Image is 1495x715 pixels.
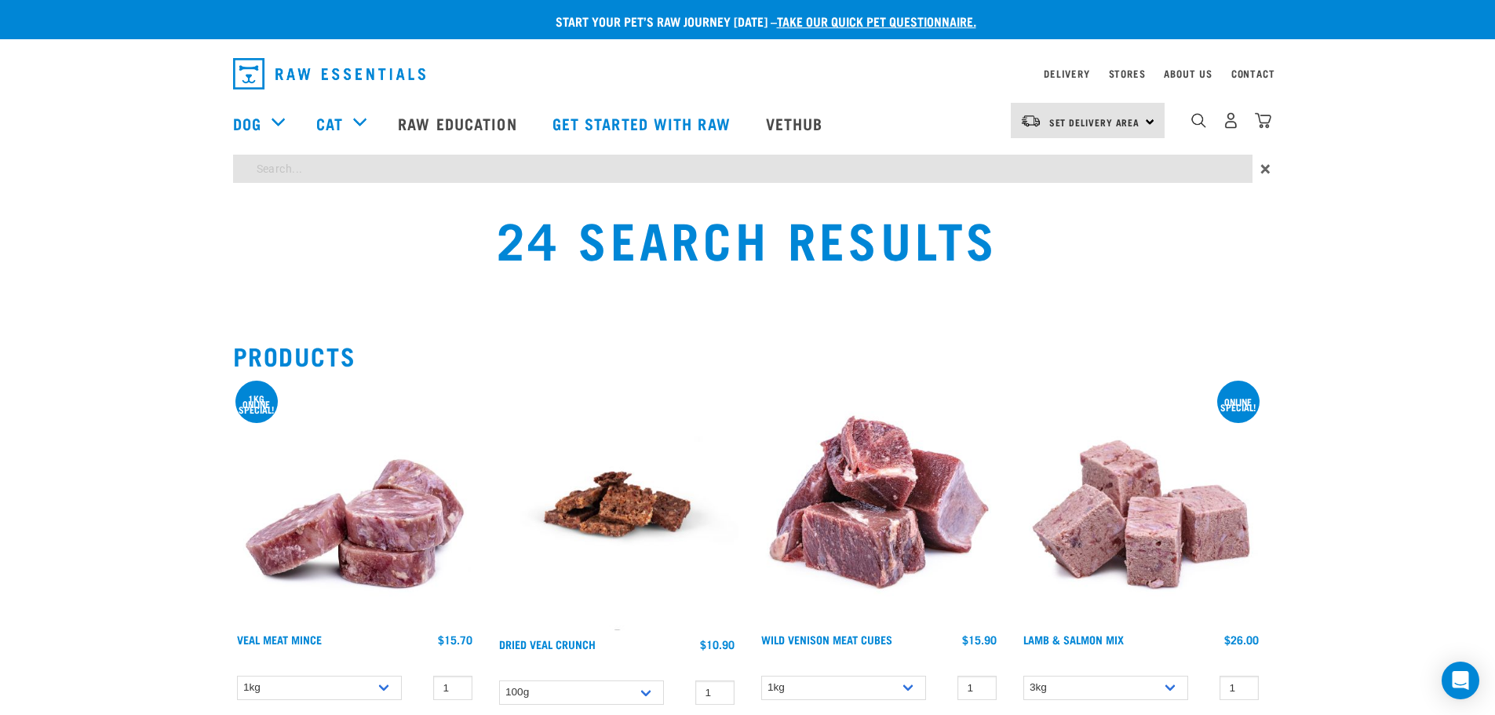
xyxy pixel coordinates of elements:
[1220,676,1259,700] input: 1
[1217,399,1260,410] div: ONLINE SPECIAL!
[1019,382,1263,626] img: 1029 Lamb Salmon Mix 01
[233,155,1253,183] input: Search...
[1260,155,1271,183] span: ×
[1255,112,1271,129] img: home-icon@2x.png
[695,680,735,705] input: 1
[1109,71,1146,76] a: Stores
[1231,71,1275,76] a: Contact
[233,341,1263,370] h2: Products
[438,633,472,646] div: $15.70
[957,676,997,700] input: 1
[1164,71,1212,76] a: About Us
[1223,112,1239,129] img: user.png
[233,111,261,135] a: Dog
[235,396,278,412] div: 1kg online special!
[757,382,1001,626] img: 1181 Wild Venison Meat Cubes Boneless 01
[962,633,997,646] div: $15.90
[277,210,1217,266] h1: 24 Search Results
[700,638,735,651] div: $10.90
[1049,119,1140,125] span: Set Delivery Area
[750,92,843,155] a: Vethub
[1442,662,1479,699] div: Open Intercom Messenger
[316,111,343,135] a: Cat
[1020,114,1041,128] img: van-moving.png
[495,382,738,630] img: Veal Crunch
[233,382,476,626] img: 1160 Veal Meat Mince Medallions 01
[233,58,425,89] img: Raw Essentials Logo
[1191,113,1206,128] img: home-icon-1@2x.png
[777,17,976,24] a: take our quick pet questionnaire.
[221,52,1275,96] nav: dropdown navigation
[1044,71,1089,76] a: Delivery
[1224,633,1259,646] div: $26.00
[761,637,892,642] a: Wild Venison Meat Cubes
[237,637,322,642] a: Veal Meat Mince
[1023,637,1124,642] a: Lamb & Salmon Mix
[537,92,750,155] a: Get started with Raw
[499,641,596,647] a: Dried Veal Crunch
[382,92,536,155] a: Raw Education
[433,676,472,700] input: 1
